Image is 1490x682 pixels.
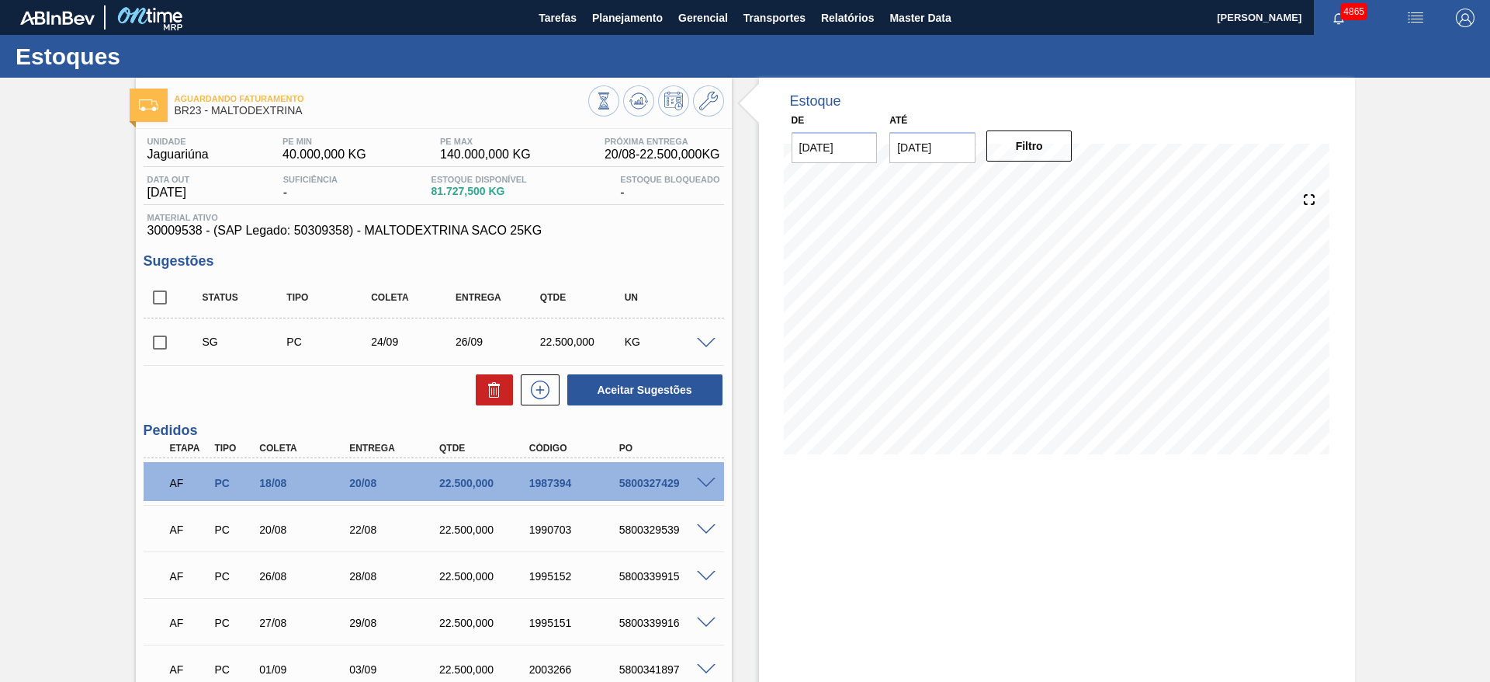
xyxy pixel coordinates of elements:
div: 29/08/2025 [345,617,446,629]
label: De [792,115,805,126]
div: 5800329539 [615,524,716,536]
div: Entrega [452,292,546,303]
p: AF [170,524,209,536]
div: Aguardando Faturamento [166,606,213,640]
div: Qtde [536,292,630,303]
span: 30009538 - (SAP Legado: 50309358) - MALTODEXTRINA SACO 25KG [147,224,720,238]
div: Pedido de Compra [210,524,257,536]
span: Gerencial [678,9,728,27]
div: 5800327429 [615,477,716,489]
span: Relatórios [821,9,874,27]
div: Sugestão Criada [199,336,293,348]
div: Tipo [210,443,257,454]
div: Código [525,443,626,454]
div: 22.500,000 [435,477,536,489]
span: Suficiência [283,175,338,184]
span: Planejamento [592,9,663,27]
span: Jaguariúna [147,148,209,162]
div: Status [199,292,293,303]
h3: Pedidos [144,423,724,439]
span: Unidade [147,137,209,146]
div: Pedido de Compra [210,477,257,489]
span: Transportes [743,9,806,27]
div: 22.500,000 [536,336,630,348]
div: 03/09/2025 [345,663,446,676]
p: AF [170,570,209,583]
div: Pedido de Compra [282,336,376,348]
div: Estoque [790,93,841,110]
p: AF [170,477,209,489]
div: PO [615,443,716,454]
div: 1995152 [525,570,626,583]
button: Programar Estoque [658,85,689,117]
span: [DATE] [147,186,190,200]
span: BR23 - MALTODEXTRINA [175,105,588,117]
div: Aguardando Faturamento [166,466,213,500]
div: Pedido de Compra [210,663,257,676]
div: 5800339915 [615,570,716,583]
div: Aceitar Sugestões [560,373,724,407]
div: Aguardando Faturamento [166,513,213,547]
span: Tarefas [539,9,577,27]
div: 2003266 [525,663,626,676]
span: 40.000,000 KG [282,148,366,162]
div: Pedido de Compra [210,570,257,583]
div: 24/09/2025 [367,336,461,348]
button: Atualizar Gráfico [623,85,654,117]
label: Até [889,115,907,126]
div: 5800339916 [615,617,716,629]
div: 1987394 [525,477,626,489]
div: 01/09/2025 [255,663,356,676]
div: Excluir Sugestões [468,374,513,405]
div: 26/09/2025 [452,336,546,348]
button: Notificações [1314,7,1364,29]
div: Entrega [345,443,446,454]
span: 20/08 - 22.500,000 KG [605,148,720,162]
div: 5800341897 [615,663,716,676]
h1: Estoques [16,47,291,65]
span: PE MAX [440,137,531,146]
div: 1995151 [525,617,626,629]
img: userActions [1406,9,1425,27]
span: 81.727,500 KG [431,186,527,197]
div: Coleta [255,443,356,454]
div: 1990703 [525,524,626,536]
div: 20/08/2025 [255,524,356,536]
div: 22.500,000 [435,524,536,536]
button: Aceitar Sugestões [567,374,722,405]
div: Pedido de Compra [210,617,257,629]
span: Próxima Entrega [605,137,720,146]
div: 20/08/2025 [345,477,446,489]
img: Ícone [139,99,158,111]
div: Etapa [166,443,213,454]
div: 26/08/2025 [255,570,356,583]
div: - [616,175,723,200]
div: Tipo [282,292,376,303]
span: Data out [147,175,190,184]
button: Ir ao Master Data / Geral [693,85,724,117]
span: Master Data [889,9,951,27]
span: Aguardando Faturamento [175,94,588,103]
div: - [279,175,341,200]
div: 22.500,000 [435,617,536,629]
p: AF [170,617,209,629]
img: Logout [1456,9,1474,27]
span: 4865 [1340,3,1367,20]
div: UN [621,292,715,303]
div: 22.500,000 [435,663,536,676]
div: 28/08/2025 [345,570,446,583]
div: 18/08/2025 [255,477,356,489]
button: Visão Geral dos Estoques [588,85,619,117]
div: Qtde [435,443,536,454]
div: Coleta [367,292,461,303]
div: Aguardando Faturamento [166,559,213,593]
span: PE MIN [282,137,366,146]
input: dd/mm/yyyy [889,132,975,163]
img: TNhmsLtSVTkK8tSr43FrP2fwEKptu5GPRR3wAAAABJRU5ErkJggg== [20,11,95,25]
button: Filtro [986,130,1072,162]
h3: Sugestões [144,253,724,270]
div: 27/08/2025 [255,617,356,629]
span: 140.000,000 KG [440,148,531,162]
input: dd/mm/yyyy [792,132,878,163]
div: Nova sugestão [513,374,560,405]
